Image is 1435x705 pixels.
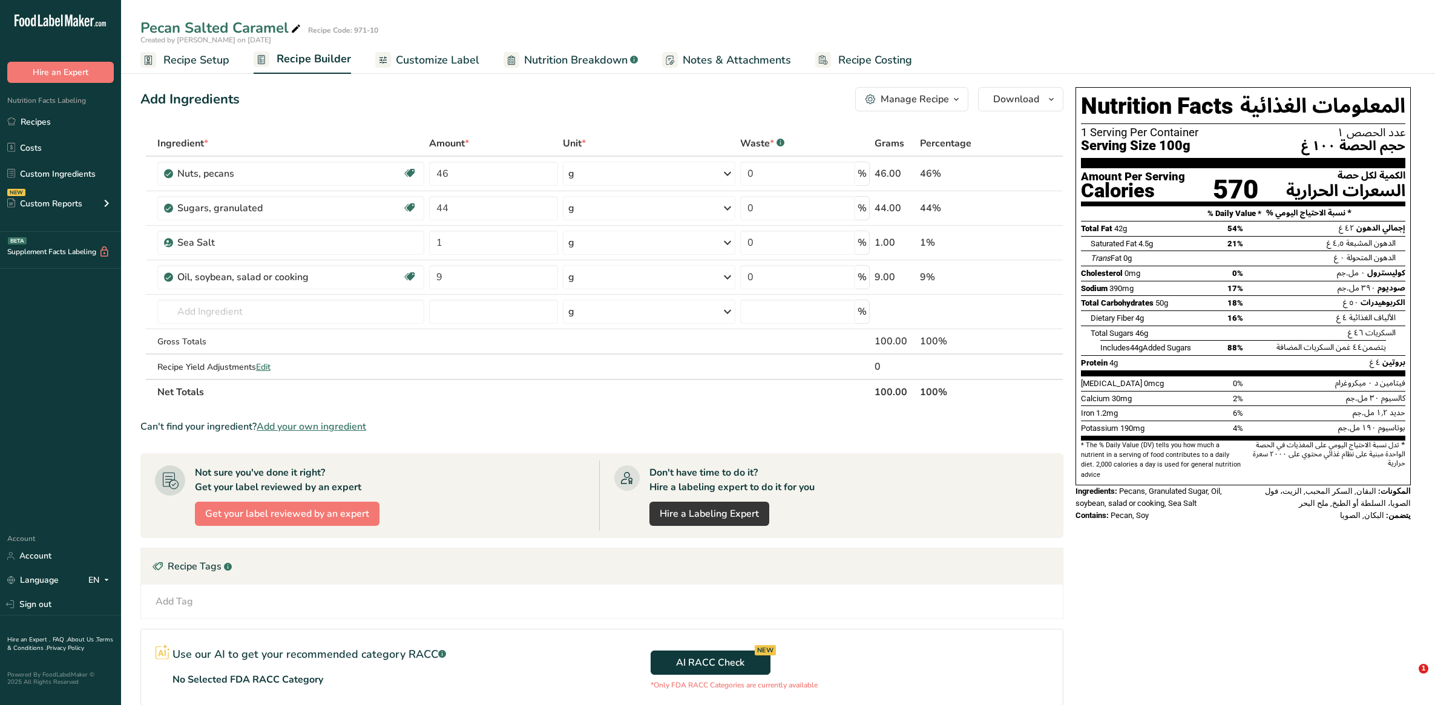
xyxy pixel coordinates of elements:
span: 54% [1227,224,1243,233]
span: Download [993,92,1039,107]
span: Recipe Setup [163,52,229,68]
span: Pecan, Soy [1111,511,1149,520]
span: Ingredient [157,136,208,151]
div: Add Tag [156,594,193,609]
div: Oil, soybean, salad or cooking [177,270,329,284]
div: Can't find your ingredient? [140,419,1063,434]
span: Recipe Costing [838,52,912,68]
span: المعلومات الغذائية [1240,93,1405,120]
button: AI RACC Check NEW [651,651,770,675]
a: Recipe Costing [815,47,912,74]
span: [MEDICAL_DATA] [1081,379,1142,388]
span: ٥٠ غ [1343,294,1359,311]
div: g [568,166,574,181]
div: * تدل نسبة الاحتياج اليومي على المغذيات في الحصة الواحدة مبنية على نظام غذائي محتوي على ٢٠٠٠ سعرة... [1243,441,1405,480]
span: Total Fat [1081,224,1112,233]
span: ٤٦ غ [1348,324,1364,341]
div: Nuts, pecans [177,166,329,181]
div: Custom Reports [7,197,82,210]
span: 0% [1233,379,1243,388]
span: 4g [1135,313,1144,323]
span: Total Carbohydrates [1081,298,1154,307]
span: 44g [1130,343,1143,352]
div: Manage Recipe [881,92,949,107]
span: 190mg [1120,424,1144,433]
span: 18% [1227,298,1243,307]
div: Don't have time to do it? Hire a labeling expert to do it for you [649,465,815,494]
p: Use our AI to get your recommended category RACC [172,646,446,663]
div: EN [88,573,114,588]
div: g [568,201,574,215]
div: 1.00 [875,235,915,250]
span: 42g [1114,224,1127,233]
span: 390mg [1109,284,1134,293]
a: Terms & Conditions . [7,635,113,652]
span: 0g [1123,254,1132,263]
div: 100.00 [875,334,915,349]
span: Calcium [1081,394,1110,403]
span: ٤ غ [1336,309,1347,326]
span: Potassium [1081,424,1118,433]
div: Recipe Tags [141,548,1063,585]
span: ٠ غ [1334,249,1345,266]
span: صوديوم [1378,280,1405,297]
div: * The % Daily Value (DV) tells you how much a nutrient in a serving of food contributes to a dail... [1081,441,1243,480]
span: 0% [1232,269,1243,278]
span: 17% [1227,284,1243,293]
th: Net Totals [155,379,872,404]
div: 9% [920,270,1006,284]
span: كوليسترول [1367,264,1405,281]
div: g [568,304,574,319]
button: Download [978,87,1063,111]
div: NEW [7,189,25,196]
div: Amount Per Serving [1081,171,1185,199]
span: البقان, السكر المحبب, الزيت، فول الصويا، السلطة أو الطبخ, ملح البحر [1265,487,1411,508]
div: 44.00 [875,201,915,215]
button: Manage Recipe [855,87,968,111]
input: Add Ingredient [157,300,424,324]
div: 100% [920,334,1006,349]
span: يتضمن: [1386,511,1411,520]
span: Ingredients: [1075,487,1117,496]
span: Nutrition Breakdown [524,52,628,68]
div: الكمية لكل حصة [1286,168,1405,199]
span: كالسيوم [1381,390,1405,407]
div: Not sure you've done it right? Get your label reviewed by an expert [195,465,361,494]
span: حجم الحصة ١٠٠ غ [1301,139,1405,154]
span: Protein [1081,358,1108,367]
span: Total Sugars [1091,329,1134,338]
div: Calories [1081,183,1185,199]
th: 100.00 [872,379,918,404]
span: 6% [1233,408,1243,418]
button: Hire an Expert [7,62,114,83]
div: 0 [875,359,915,374]
div: 9.00 [875,270,915,284]
div: NEW [755,645,776,655]
span: 4% [1233,424,1243,433]
p: No Selected FDA RACC Category [172,672,323,687]
span: ١٩٠ مل.جم [1338,419,1376,436]
span: السكريات [1365,324,1396,341]
a: Recipe Builder [254,45,351,74]
a: Hire an Expert . [7,635,50,644]
div: Add Ingredients [140,90,240,110]
span: Saturated Fat [1091,239,1137,248]
span: ٣٩٠ مل.جم [1338,280,1376,297]
a: Nutrition Breakdown [504,47,638,74]
i: Trans [1091,254,1111,263]
div: Waste [740,136,784,151]
span: Add your own ingredient [257,419,366,434]
a: Privacy Policy [47,644,84,652]
span: Sodium [1081,284,1108,293]
span: Unit [563,136,586,151]
span: 0mcg [1144,379,1164,388]
div: g [568,270,574,284]
div: 570 [1213,180,1258,200]
span: Serving Size 100g [1081,139,1190,154]
div: Recipe Code: 971-10 [308,25,378,36]
span: ٠ ميكروغرام [1335,375,1373,392]
span: Recipe Builder [277,51,351,67]
span: حديد [1390,404,1405,421]
a: Customize Label [375,47,479,74]
div: 1% [920,235,1006,250]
